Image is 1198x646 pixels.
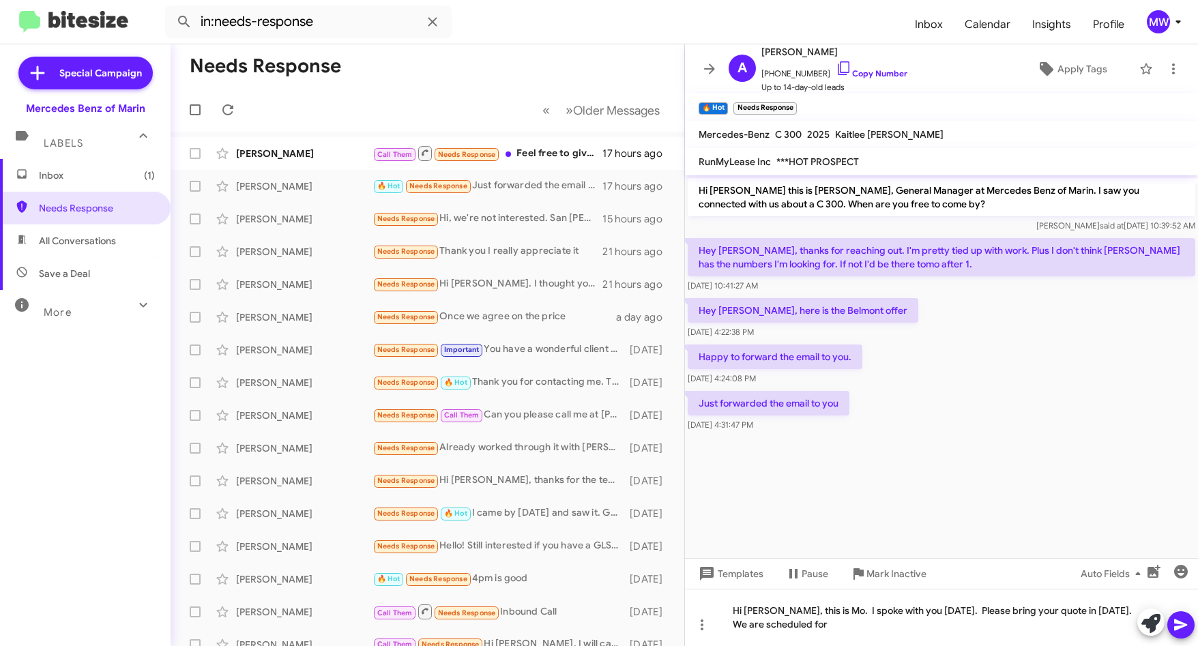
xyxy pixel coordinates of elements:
span: 2025 [807,128,830,141]
div: [PERSON_NAME] [236,572,372,586]
button: Auto Fields [1070,561,1157,586]
span: Needs Response [377,280,435,289]
div: [DATE] [626,507,673,520]
button: Pause [774,561,839,586]
span: Needs Response [438,150,496,159]
span: [PERSON_NAME] [761,44,907,60]
span: Labels [44,137,83,149]
span: All Conversations [39,234,116,248]
span: « [542,102,550,119]
div: 4pm is good [372,571,626,587]
span: More [44,306,72,319]
span: Important [444,345,480,354]
span: said at [1100,220,1124,231]
span: Needs Response [377,214,435,223]
p: Just forwarded the email to you [688,391,849,415]
div: Hello! Still interested if you have a GLS450 executive rear and exclusive trim. Let me know [372,538,626,554]
button: MW [1135,10,1183,33]
div: [PERSON_NAME] [236,343,372,357]
span: [PERSON_NAME] [DATE] 10:39:52 AM [1036,220,1195,231]
div: I came by [DATE] and saw it. Going to pass thanks. [372,505,626,521]
span: [PHONE_NUMBER] [761,60,907,80]
button: Previous [534,96,558,124]
span: [DATE] 4:31:47 PM [688,420,753,430]
div: [DATE] [626,441,673,455]
div: [PERSON_NAME] [236,507,372,520]
span: Mercedes-Benz [699,128,770,141]
span: 🔥 Hot [444,378,467,387]
div: 17 hours ago [602,179,673,193]
span: Inbox [39,168,155,182]
div: 15 hours ago [602,212,673,226]
div: [PERSON_NAME] [236,147,372,160]
button: Templates [685,561,774,586]
div: 21 hours ago [602,245,673,259]
a: Calendar [954,5,1021,44]
span: » [566,102,573,119]
span: Kaitlee [PERSON_NAME] [835,128,944,141]
p: Hey [PERSON_NAME], here is the Belmont offer [688,298,918,323]
div: You have a wonderful client service rep in [PERSON_NAME] [372,342,626,357]
div: [DATE] [626,572,673,586]
div: 21 hours ago [602,278,673,291]
a: Profile [1082,5,1135,44]
span: Save a Deal [39,267,90,280]
div: Hi, we're not interested. San [PERSON_NAME] BMW is prepared to lease us a new 2026 iX with all th... [372,211,602,226]
div: [PERSON_NAME] [236,409,372,422]
span: Needs Response [377,247,435,256]
span: Needs Response [377,509,435,518]
input: Search [165,5,452,38]
div: Can you please call me at [PHONE_NUMBER] [372,407,626,423]
span: Needs Response [377,312,435,321]
div: [PERSON_NAME] [236,212,372,226]
h1: Needs Response [190,55,341,77]
span: Templates [696,561,763,586]
small: 🔥 Hot [699,102,728,115]
button: Apply Tags [1010,57,1133,81]
a: Insights [1021,5,1082,44]
span: Needs Response [409,181,467,190]
span: Needs Response [438,608,496,617]
span: Call Them [444,411,480,420]
div: [DATE] [626,409,673,422]
div: [PERSON_NAME] [236,474,372,488]
span: Needs Response [377,411,435,420]
a: Special Campaign [18,57,153,89]
div: Hi [PERSON_NAME]. I thought you didn't like my offer of 60k and my car out the door for the 2026 ... [372,276,602,292]
div: MW [1147,10,1170,33]
a: Inbox [904,5,954,44]
p: Hey [PERSON_NAME], thanks for reaching out. I'm pretty tied up with work. Plus I don't think [PER... [688,238,1195,276]
span: Needs Response [409,574,467,583]
span: Apply Tags [1057,57,1107,81]
span: Auto Fields [1081,561,1146,586]
small: Needs Response [733,102,796,115]
button: Mark Inactive [839,561,937,586]
span: Call Them [377,150,413,159]
span: (1) [144,168,155,182]
nav: Page navigation example [535,96,668,124]
div: [DATE] [626,474,673,488]
div: [PERSON_NAME] [236,245,372,259]
div: [PERSON_NAME] [236,179,372,193]
span: Needs Response [377,345,435,354]
div: [PERSON_NAME] [236,540,372,553]
div: [DATE] [626,376,673,390]
div: [PERSON_NAME] [236,310,372,324]
div: Feel free to give me a call. [372,145,602,162]
span: 🔥 Hot [377,181,400,190]
a: Copy Number [836,68,907,78]
div: a day ago [616,310,673,324]
span: Older Messages [573,103,660,118]
span: Needs Response [377,443,435,452]
span: Needs Response [39,201,155,215]
p: Happy to forward the email to you. [688,344,862,369]
span: 🔥 Hot [377,574,400,583]
span: [DATE] 10:41:27 AM [688,280,758,291]
span: Up to 14-day-old leads [761,80,907,94]
span: Needs Response [377,542,435,550]
div: Once we agree on the price [372,309,616,325]
span: C 300 [775,128,802,141]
